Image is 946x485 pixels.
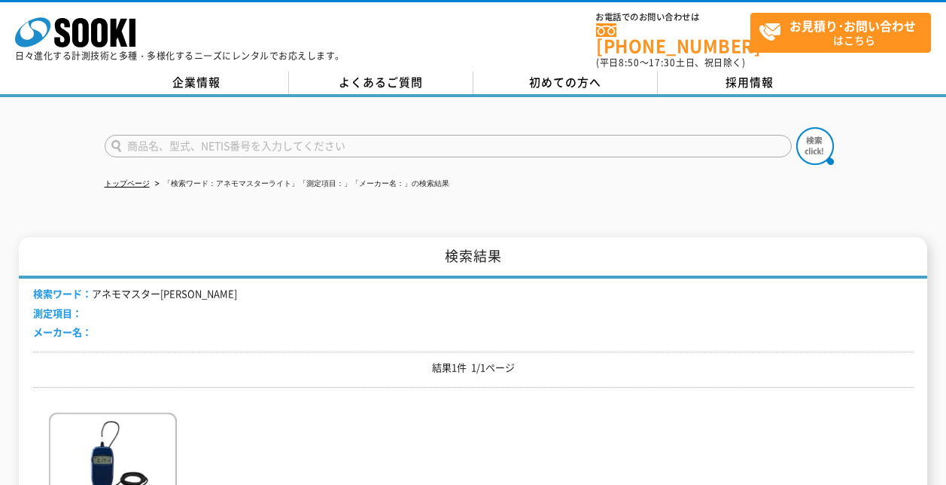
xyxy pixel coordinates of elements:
[789,17,916,35] strong: お見積り･お問い合わせ
[596,56,745,69] span: (平日 ～ 土日、祝日除く)
[105,135,792,157] input: 商品名、型式、NETIS番号を入力してください
[152,176,449,192] li: 「検索ワード：アネモマスターライト」「測定項目：」「メーカー名：」の検索結果
[105,72,289,94] a: 企業情報
[33,286,92,300] span: 検索ワード：
[796,127,834,165] img: btn_search.png
[596,13,750,22] span: お電話でのお問い合わせは
[19,237,927,279] h1: 検索結果
[105,179,150,188] a: トップページ
[750,13,931,53] a: お見積り･お問い合わせはこちら
[649,56,676,69] span: 17:30
[33,306,82,320] span: 測定項目：
[596,23,750,54] a: [PHONE_NUMBER]
[33,325,92,339] span: メーカー名：
[15,51,345,60] p: 日々進化する計測技術と多種・多様化するニーズにレンタルでお応えします。
[33,360,914,376] p: 結果1件 1/1ページ
[619,56,640,69] span: 8:50
[473,72,658,94] a: 初めての方へ
[289,72,473,94] a: よくあるご質問
[33,286,237,302] li: アネモマスター[PERSON_NAME]
[658,72,842,94] a: 採用情報
[759,14,930,51] span: はこちら
[529,74,601,90] span: 初めての方へ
